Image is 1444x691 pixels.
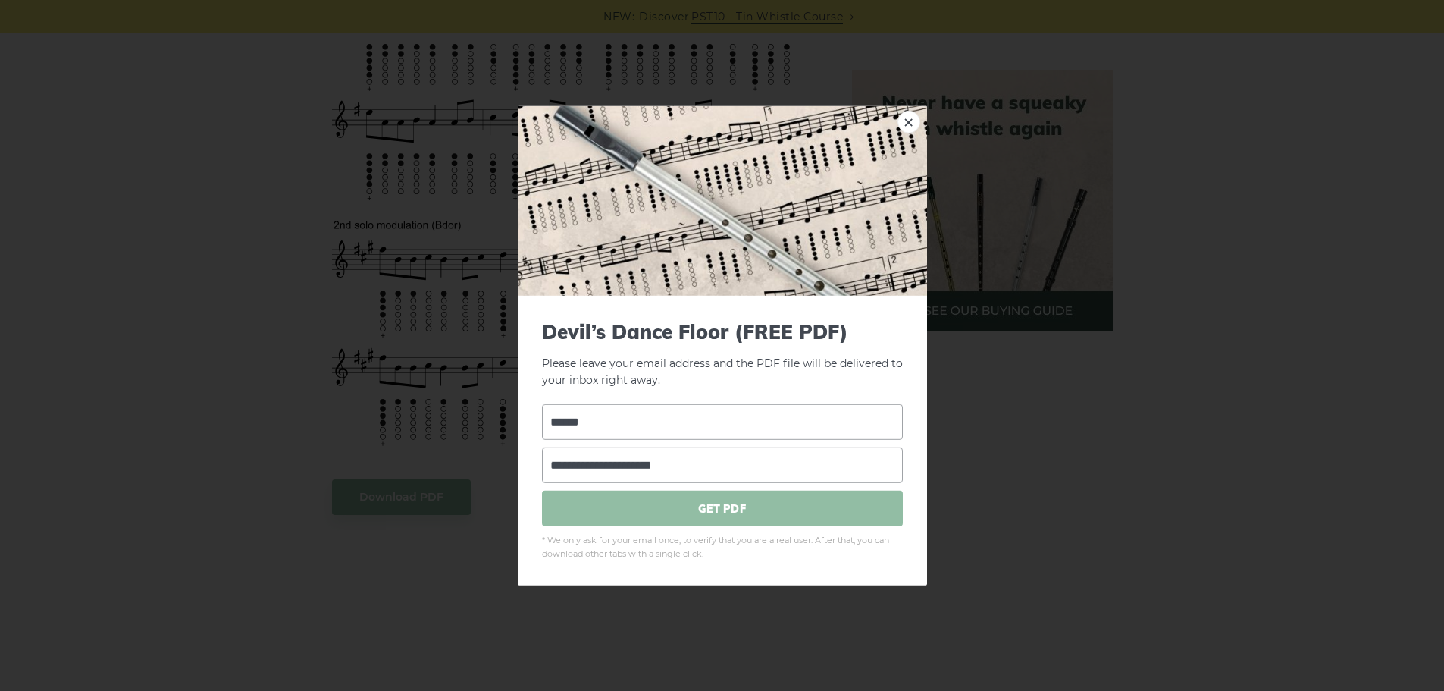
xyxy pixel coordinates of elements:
[542,534,903,561] span: * We only ask for your email once, to verify that you are a real user. After that, you can downlo...
[897,110,920,133] a: ×
[542,319,903,389] p: Please leave your email address and the PDF file will be delivered to your inbox right away.
[542,319,903,343] span: Devil’s Dance Floor (FREE PDF)
[518,105,927,295] img: Tin Whistle Tab Preview
[542,491,903,526] span: GET PDF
